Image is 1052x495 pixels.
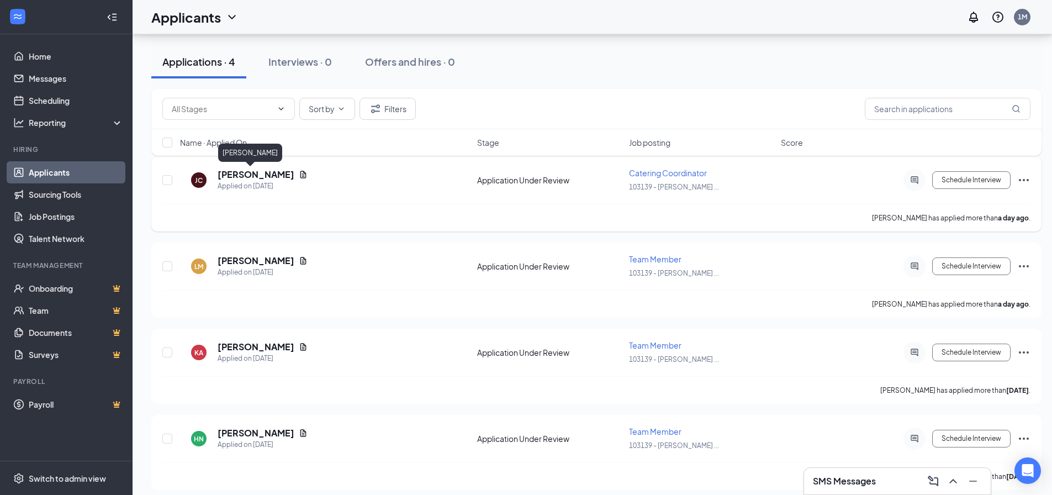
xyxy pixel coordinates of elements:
a: Home [29,45,123,67]
svg: Document [299,256,308,265]
button: Schedule Interview [932,171,1011,189]
a: Applicants [29,161,123,183]
button: Schedule Interview [932,430,1011,447]
div: LM [194,262,203,271]
svg: Filter [369,102,382,115]
svg: ChevronDown [337,104,346,113]
span: Sort by [309,105,335,113]
span: Score [781,137,803,148]
svg: ActiveChat [908,176,921,185]
input: All Stages [172,103,272,115]
button: Schedule Interview [932,344,1011,361]
h5: [PERSON_NAME] [218,168,294,181]
a: Sourcing Tools [29,183,123,206]
svg: Document [299,429,308,438]
div: Open Intercom Messenger [1014,457,1041,484]
svg: Ellipses [1017,346,1030,359]
div: Hiring [13,145,121,154]
a: Job Postings [29,206,123,228]
svg: Collapse [107,12,118,23]
span: 103139 - [PERSON_NAME] ... [629,355,719,364]
b: a day ago [998,300,1029,308]
svg: Ellipses [1017,432,1030,445]
svg: Analysis [13,117,24,128]
svg: MagnifyingGlass [1012,104,1021,113]
span: 103139 - [PERSON_NAME] ... [629,183,719,191]
button: ChevronUp [944,472,962,490]
h1: Applicants [151,8,221,27]
svg: ChevronDown [277,104,286,113]
div: [PERSON_NAME] [218,144,282,162]
a: Scheduling [29,89,123,112]
a: PayrollCrown [29,393,123,415]
svg: Document [299,170,308,179]
div: Reporting [29,117,124,128]
button: ComposeMessage [924,472,942,490]
div: Team Management [13,261,121,270]
svg: ComposeMessage [927,475,940,488]
svg: Ellipses [1017,260,1030,273]
div: Application Under Review [477,175,622,186]
a: Messages [29,67,123,89]
div: JC [195,176,203,185]
span: Team Member [629,340,681,350]
svg: Notifications [967,10,980,24]
span: Job posting [629,137,670,148]
b: [DATE] [1006,472,1029,481]
div: KA [194,348,203,357]
h5: [PERSON_NAME] [218,427,294,439]
svg: ActiveChat [908,434,921,443]
p: [PERSON_NAME] has applied more than . [880,386,1030,395]
p: [PERSON_NAME] has applied more than . [872,299,1030,309]
span: 103139 - [PERSON_NAME] ... [629,269,719,277]
button: Filter Filters [360,98,416,120]
svg: Ellipses [1017,173,1030,187]
div: Application Under Review [477,433,622,444]
svg: Minimize [966,475,980,488]
div: 1M [1018,12,1027,22]
div: Applications · 4 [162,55,235,69]
span: Name · Applied On [180,137,247,148]
button: Schedule Interview [932,257,1011,275]
span: Team Member [629,254,681,264]
span: 103139 - [PERSON_NAME] ... [629,441,719,450]
a: Talent Network [29,228,123,250]
div: Applied on [DATE] [218,439,308,450]
svg: ActiveChat [908,348,921,357]
div: Application Under Review [477,261,622,272]
div: HN [194,434,204,444]
div: Switch to admin view [29,473,106,484]
svg: WorkstreamLogo [12,11,23,22]
span: Catering Coordinator [629,168,707,178]
b: a day ago [998,214,1029,222]
a: SurveysCrown [29,344,123,366]
div: Payroll [13,377,121,386]
svg: ChevronUp [947,475,960,488]
b: [DATE] [1006,386,1029,394]
span: Team Member [629,426,681,436]
svg: Settings [13,473,24,484]
span: Stage [477,137,499,148]
p: [PERSON_NAME] has applied more than . [872,213,1030,223]
a: TeamCrown [29,299,123,322]
svg: Document [299,343,308,351]
div: Offers and hires · 0 [365,55,455,69]
input: Search in applications [865,98,1030,120]
div: Interviews · 0 [268,55,332,69]
a: OnboardingCrown [29,277,123,299]
svg: ActiveChat [908,262,921,271]
button: Sort byChevronDown [299,98,355,120]
div: Applied on [DATE] [218,353,308,364]
button: Minimize [964,472,982,490]
svg: QuestionInfo [991,10,1005,24]
h5: [PERSON_NAME] [218,341,294,353]
h3: SMS Messages [813,475,876,487]
div: Applied on [DATE] [218,267,308,278]
div: Application Under Review [477,347,622,358]
svg: ChevronDown [225,10,239,24]
a: DocumentsCrown [29,322,123,344]
h5: [PERSON_NAME] [218,255,294,267]
div: Applied on [DATE] [218,181,308,192]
